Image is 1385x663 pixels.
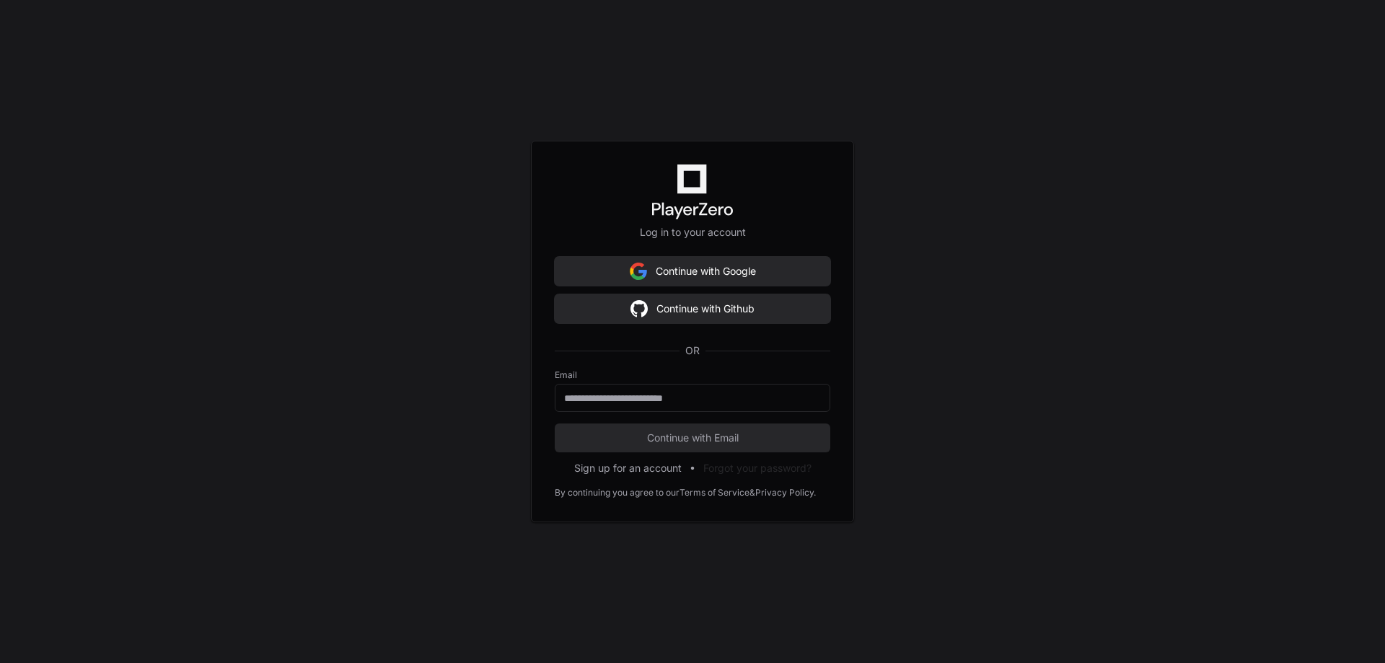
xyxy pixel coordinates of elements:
[574,461,682,475] button: Sign up for an account
[680,487,749,499] a: Terms of Service
[630,257,647,286] img: Sign in with google
[630,294,648,323] img: Sign in with google
[555,257,830,286] button: Continue with Google
[555,225,830,240] p: Log in to your account
[555,423,830,452] button: Continue with Email
[555,369,830,381] label: Email
[755,487,816,499] a: Privacy Policy.
[555,487,680,499] div: By continuing you agree to our
[749,487,755,499] div: &
[703,461,812,475] button: Forgot your password?
[555,294,830,323] button: Continue with Github
[555,431,830,445] span: Continue with Email
[680,343,705,358] span: OR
